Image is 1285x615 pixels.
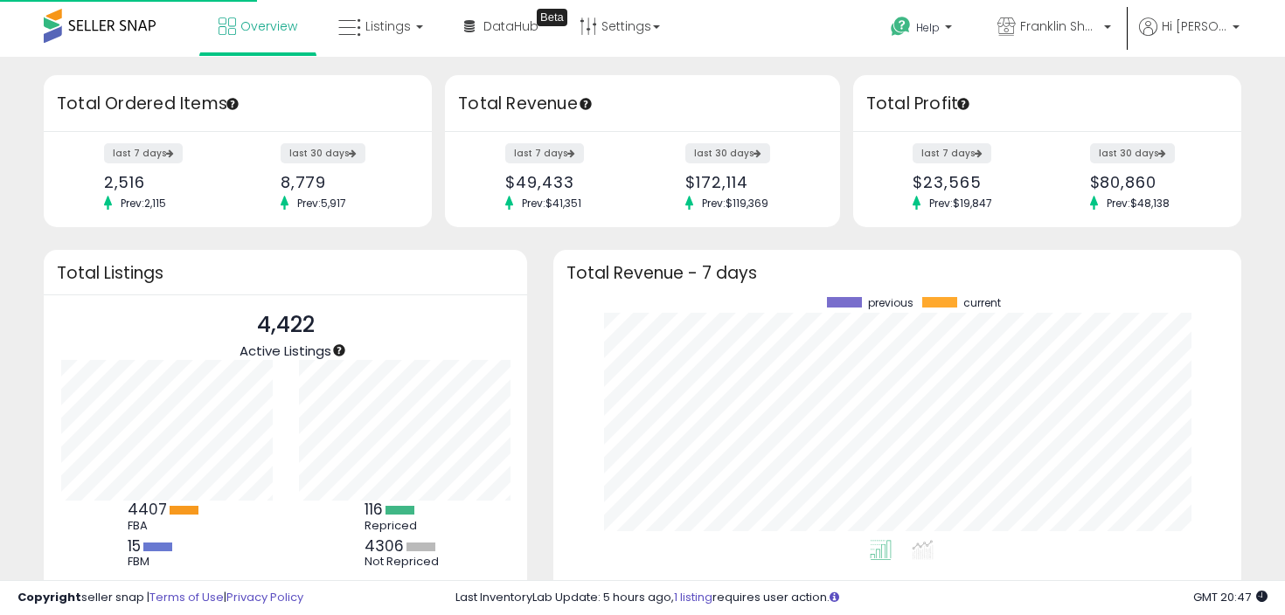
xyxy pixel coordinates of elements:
[365,536,404,556] b: 4306
[513,196,590,211] span: Prev: $41,351
[866,92,1228,116] h3: Total Profit
[104,143,183,163] label: last 7 days
[1139,17,1240,57] a: Hi [PERSON_NAME]
[920,196,1001,211] span: Prev: $19,847
[916,20,940,35] span: Help
[128,555,206,569] div: FBM
[240,342,331,360] span: Active Listings
[112,196,175,211] span: Prev: 2,115
[913,143,991,163] label: last 7 days
[288,196,355,211] span: Prev: 5,917
[128,519,206,533] div: FBA
[674,589,712,605] a: 1 listing
[128,499,167,520] b: 4407
[240,308,331,342] p: 4,422
[17,590,303,606] div: seller snap | |
[566,266,1228,280] h3: Total Revenue - 7 days
[225,96,240,112] div: Tooltip anchor
[104,173,225,191] div: 2,516
[1020,17,1099,35] span: Franklin Shops
[830,591,839,603] i: Click here to read more about un-synced listings.
[365,555,443,569] div: Not Repriced
[955,96,971,112] div: Tooltip anchor
[1162,17,1227,35] span: Hi [PERSON_NAME]
[240,17,297,35] span: Overview
[365,519,443,533] div: Repriced
[685,143,770,163] label: last 30 days
[281,143,365,163] label: last 30 days
[331,342,347,358] div: Tooltip anchor
[455,590,1268,606] div: Last InventoryLab Update: 5 hours ago, requires user action.
[505,173,629,191] div: $49,433
[365,17,411,35] span: Listings
[149,589,224,605] a: Terms of Use
[505,143,584,163] label: last 7 days
[963,297,1001,309] span: current
[537,9,567,26] div: Tooltip anchor
[365,499,383,520] b: 116
[226,589,303,605] a: Privacy Policy
[1090,143,1175,163] label: last 30 days
[57,92,419,116] h3: Total Ordered Items
[877,3,969,57] a: Help
[57,266,514,280] h3: Total Listings
[890,16,912,38] i: Get Help
[685,173,809,191] div: $172,114
[578,96,594,112] div: Tooltip anchor
[281,173,401,191] div: 8,779
[868,297,913,309] span: previous
[128,536,141,556] b: 15
[1193,589,1268,605] span: 2025-09-10 20:47 GMT
[483,17,538,35] span: DataHub
[913,173,1033,191] div: $23,565
[1098,196,1178,211] span: Prev: $48,138
[693,196,777,211] span: Prev: $119,369
[17,589,81,605] strong: Copyright
[1090,173,1211,191] div: $80,860
[458,92,827,116] h3: Total Revenue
